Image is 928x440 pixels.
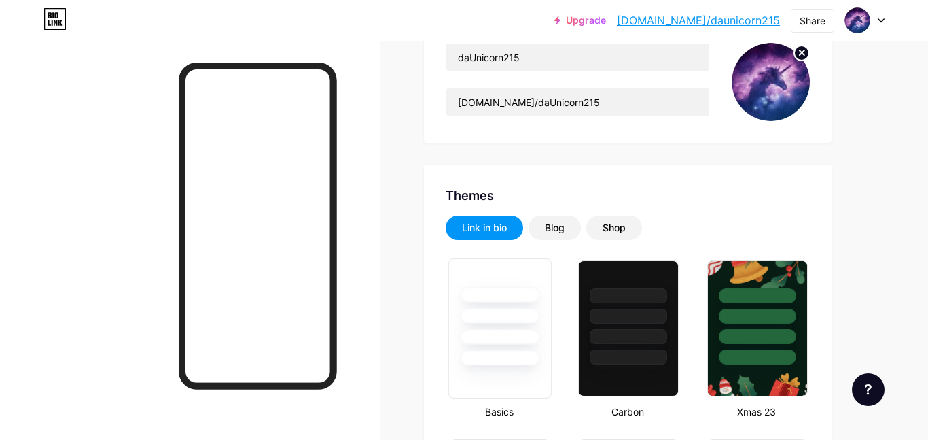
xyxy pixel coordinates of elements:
div: Link in bio [462,221,507,235]
div: Carbon [574,405,681,419]
img: daunicorn215 [732,43,810,121]
div: Themes [446,186,810,205]
a: Upgrade [554,15,606,26]
input: Name [446,44,709,71]
a: [DOMAIN_NAME]/daunicorn215 [617,12,780,29]
div: Shop [603,221,626,235]
div: Basics [446,405,552,419]
div: Xmas 23 [703,405,810,419]
img: daunicorn215 [844,7,870,33]
div: Blog [545,221,565,235]
input: Bio [446,88,709,116]
div: Share [800,14,825,28]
